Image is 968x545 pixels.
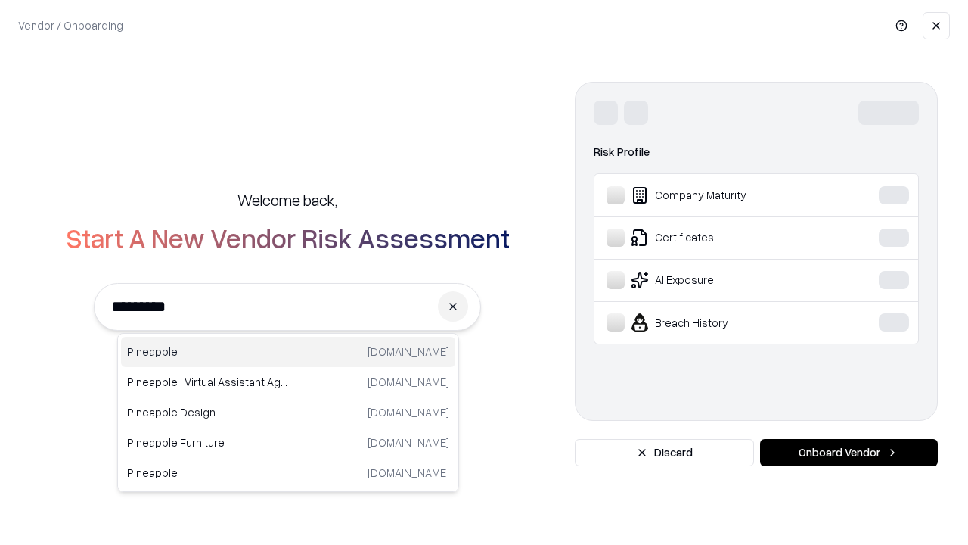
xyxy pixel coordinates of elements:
[237,189,337,210] h5: Welcome back,
[117,333,459,492] div: Suggestions
[368,374,449,390] p: [DOMAIN_NAME]
[18,17,123,33] p: Vendor / Onboarding
[607,271,833,289] div: AI Exposure
[127,465,288,481] p: Pineapple
[66,223,510,253] h2: Start A New Vendor Risk Assessment
[368,434,449,450] p: [DOMAIN_NAME]
[368,404,449,420] p: [DOMAIN_NAME]
[127,404,288,420] p: Pineapple Design
[607,229,833,247] div: Certificates
[594,143,919,161] div: Risk Profile
[127,374,288,390] p: Pineapple | Virtual Assistant Agency
[368,465,449,481] p: [DOMAIN_NAME]
[127,344,288,360] p: Pineapple
[127,434,288,450] p: Pineapple Furniture
[575,439,754,466] button: Discard
[760,439,938,466] button: Onboard Vendor
[607,313,833,332] div: Breach History
[368,344,449,360] p: [DOMAIN_NAME]
[607,186,833,204] div: Company Maturity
